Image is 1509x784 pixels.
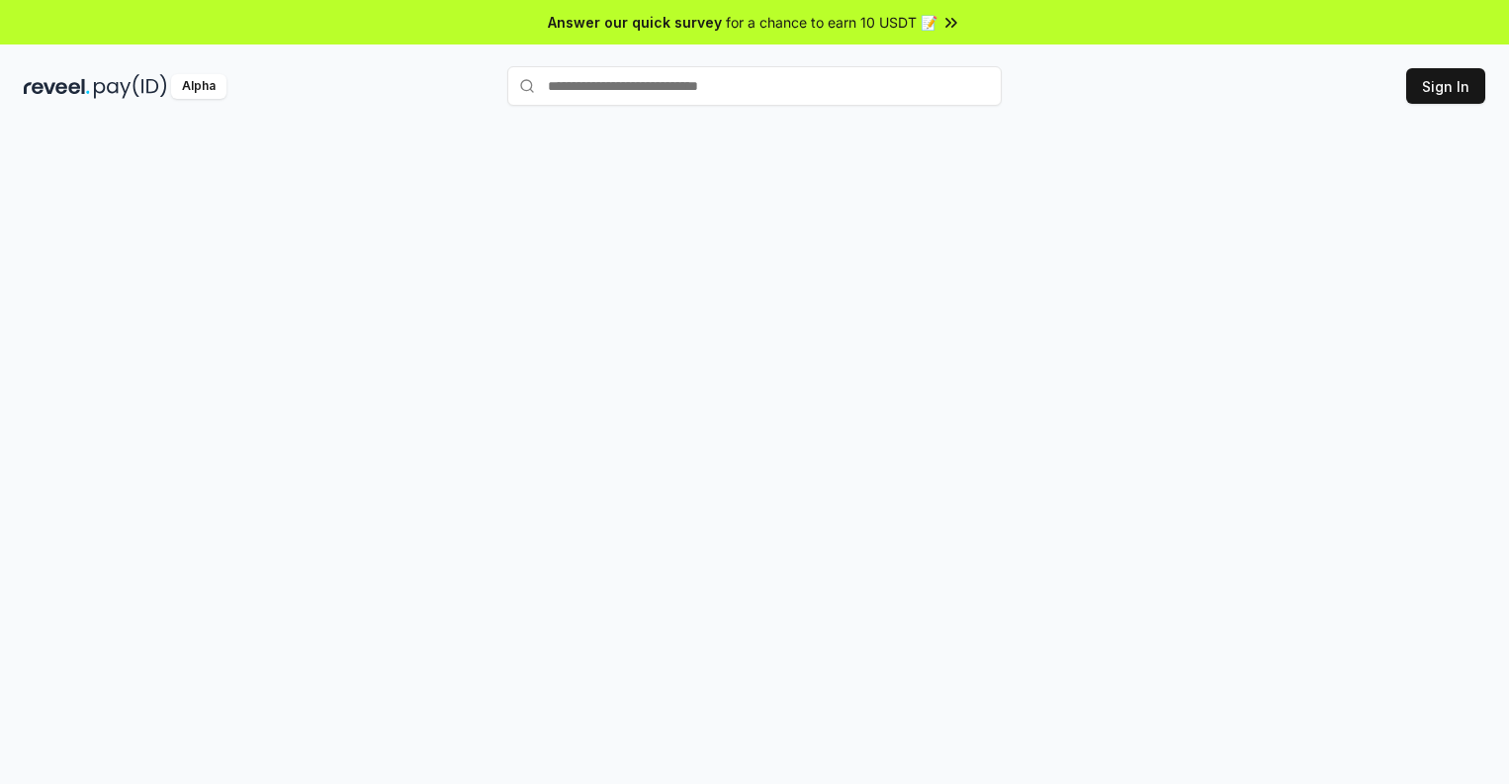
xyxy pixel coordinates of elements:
[94,74,167,99] img: pay_id
[171,74,226,99] div: Alpha
[548,12,722,33] span: Answer our quick survey
[1406,68,1485,104] button: Sign In
[24,74,90,99] img: reveel_dark
[726,12,937,33] span: for a chance to earn 10 USDT 📝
